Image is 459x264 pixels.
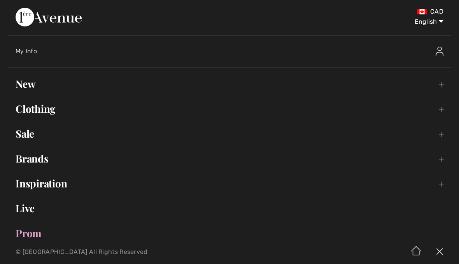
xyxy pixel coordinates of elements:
[8,175,451,192] a: Inspiration
[16,39,451,64] a: My InfoMy Info
[16,8,82,26] img: 1ère Avenue
[8,125,451,142] a: Sale
[428,240,451,264] img: X
[405,240,428,264] img: Home
[8,75,451,93] a: New
[16,249,270,255] p: © [GEOGRAPHIC_DATA] All Rights Reserved
[8,100,451,117] a: Clothing
[270,8,443,16] div: CAD
[436,47,443,56] img: My Info
[8,150,451,167] a: Brands
[16,47,37,55] span: My Info
[8,200,451,217] a: Live
[8,225,451,242] a: Prom
[18,5,34,12] span: Help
